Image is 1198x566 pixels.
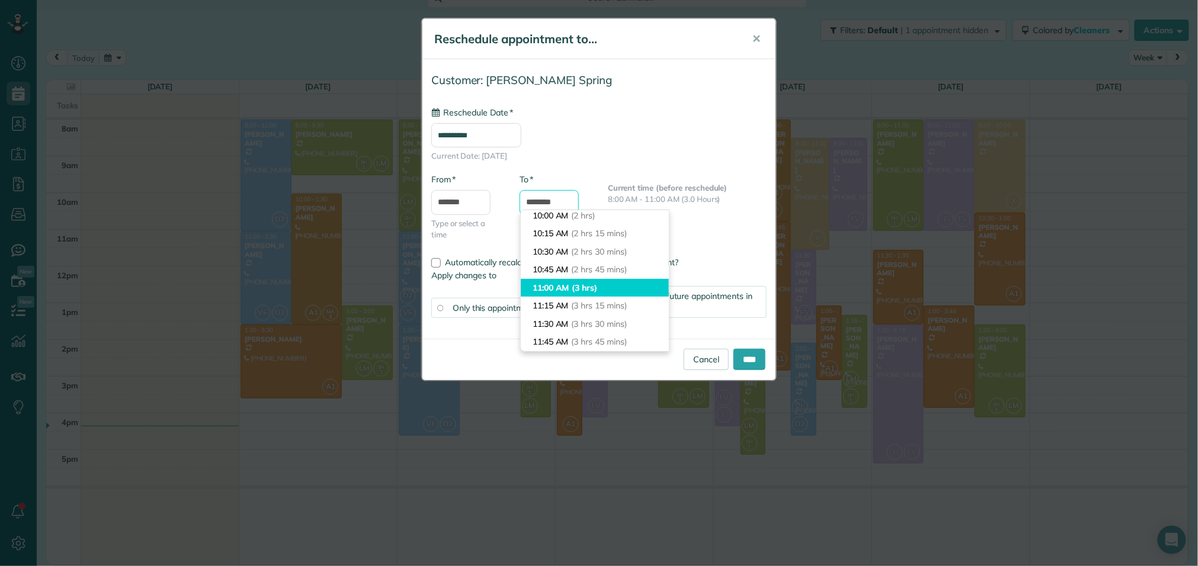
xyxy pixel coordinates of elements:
span: (2 hrs) [571,210,595,221]
li: 10:00 AM [521,207,669,225]
span: (2 hrs 30 mins) [571,246,626,257]
p: 8:00 AM - 11:00 AM (3.0 Hours) [608,194,767,205]
input: Only this appointment [437,305,443,311]
li: 11:45 AM [521,333,669,351]
li: 11:15 AM [521,297,669,315]
span: Type or select a time [431,218,502,240]
b: Current time (before reschedule) [608,183,728,192]
span: (2 hrs 45 mins) [571,264,626,275]
span: Only this appointment [453,303,536,313]
span: Current Date: [DATE] [431,150,767,162]
li: 11:30 AM [521,315,669,333]
h5: Reschedule appointment to... [434,31,735,47]
span: (3 hrs 30 mins) [571,319,626,329]
span: (3 hrs 45 mins) [571,336,626,347]
span: ✕ [752,32,761,46]
label: Reschedule Date [431,107,513,118]
li: 10:30 AM [521,243,669,261]
span: (3 hrs) [572,282,597,293]
span: This and all future appointments in this series [622,291,753,313]
label: To [520,173,533,185]
li: 10:45 AM [521,261,669,279]
label: Apply changes to [431,269,767,281]
li: 10:15 AM [521,224,669,243]
label: From [431,173,456,185]
h4: Customer: [PERSON_NAME] Spring [431,74,767,86]
span: (3 hrs 15 mins) [571,300,626,311]
li: 11:00 AM [521,279,669,297]
span: Automatically recalculate amount owed for this appointment? [445,257,678,268]
span: (2 hrs 15 mins) [571,228,626,239]
a: Cancel [684,349,729,370]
